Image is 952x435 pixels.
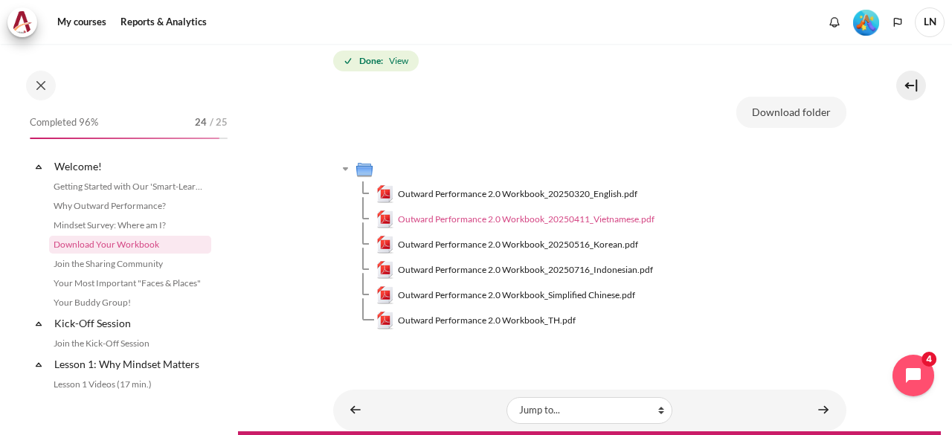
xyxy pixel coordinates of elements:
span: Outward Performance 2.0 Workbook_TH.pdf [398,314,576,327]
a: Welcome! [52,156,211,176]
a: Your Buddy Group! [49,294,211,312]
span: Outward Performance 2.0 Workbook_20250716_Indonesian.pdf [398,263,653,277]
span: Outward Performance 2.0 Workbook_20250516_Korean.pdf [398,238,638,251]
div: 96% [30,138,219,139]
a: Outward Performance 2.0 Workbook_Simplified Chinese.pdfOutward Performance 2.0 Workbook_Simplifie... [376,286,636,304]
img: Level #5 [853,10,879,36]
a: Level #5 [847,8,885,36]
span: Outward Performance 2.0 Workbook_20250411_Vietnamese.pdf [398,213,654,226]
a: Download Your Workbook [49,236,211,254]
img: Outward Performance 2.0 Workbook_TH.pdf [376,312,394,329]
a: Outward Performance 2.0 Workbook_20250516_Korean.pdfOutward Performance 2.0 Workbook_20250516_Kor... [376,236,639,254]
a: Kick-Off Session [52,313,211,333]
span: Completed 96% [30,115,98,130]
a: Outward Performance 2.0 Workbook_TH.pdfOutward Performance 2.0 Workbook_TH.pdf [376,312,576,329]
a: Join the Sharing Community [49,255,211,273]
span: Outward Performance 2.0 Workbook_Simplified Chinese.pdf [398,289,635,302]
img: Outward Performance 2.0 Workbook_20250716_Indonesian.pdf [376,261,394,279]
div: Show notification window with no new notifications [823,11,846,33]
a: Architeck Architeck [7,7,45,37]
img: Outward Performance 2.0 Workbook_20250320_English.pdf [376,185,394,203]
span: Collapse [31,357,46,372]
img: Architeck [12,11,33,33]
button: Languages [887,11,909,33]
a: Outward Performance 2.0 Workbook_20250320_English.pdfOutward Performance 2.0 Workbook_20250320_En... [376,185,638,203]
a: Your Most Important "Faces & Places" [49,274,211,292]
a: Mindset Survey: Where am I? [49,216,211,234]
a: Reports & Analytics [115,7,212,37]
a: Outward Performance 2.0 Workbook_20250716_Indonesian.pdfOutward Performance 2.0 Workbook_20250716... [376,261,654,279]
strong: Done: [359,54,383,68]
img: Outward Performance 2.0 Workbook_Simplified Chinese.pdf [376,286,394,304]
a: Join the Sharing Community ► [808,396,838,425]
span: Outward Performance 2.0 Workbook_20250320_English.pdf [398,187,637,201]
a: Lesson 1: Why Mindset Matters [52,354,211,374]
div: Completion requirements for Download Your Workbook [333,48,422,74]
span: Collapse [31,316,46,331]
span: Collapse [31,159,46,174]
button: Download folder [736,97,846,128]
a: My courses [52,7,112,37]
a: User menu [915,7,945,37]
a: Lesson 1 Videos (17 min.) [49,376,211,393]
a: Getting Started with Our 'Smart-Learning' Platform [49,178,211,196]
span: View [389,54,408,68]
a: Join the Kick-Off Session [49,335,211,352]
span: LN [915,7,945,37]
a: Why Outward Performance? [49,197,211,215]
img: Outward Performance 2.0 Workbook_20250516_Korean.pdf [376,236,394,254]
span: 24 [195,115,207,130]
div: Level #5 [853,8,879,36]
img: Outward Performance 2.0 Workbook_20250411_Vietnamese.pdf [376,210,394,228]
span: / 25 [210,115,228,130]
a: ◄ Mindset Survey: Where am I? [341,396,370,425]
a: Outward Performance 2.0 Workbook_20250411_Vietnamese.pdfOutward Performance 2.0 Workbook_20250411... [376,210,655,228]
